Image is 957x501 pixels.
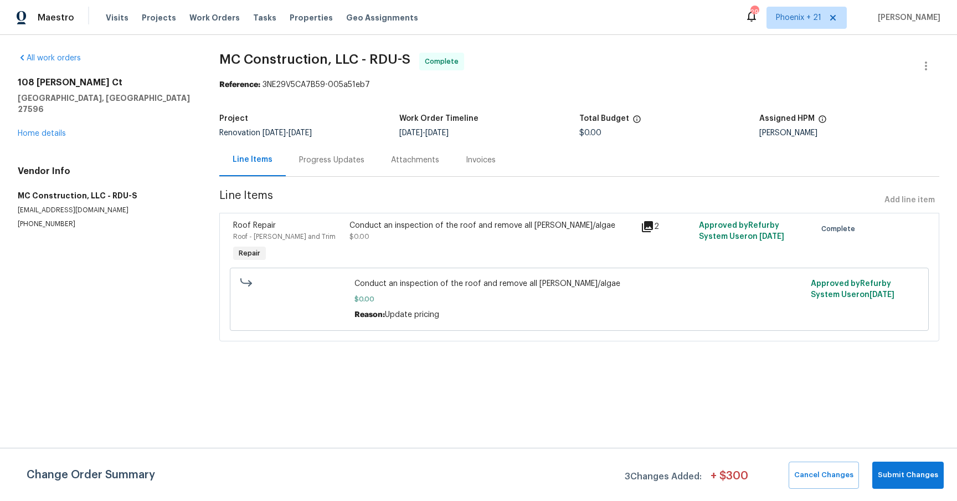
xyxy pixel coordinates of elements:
[579,129,601,137] span: $0.00
[811,280,894,299] span: Approved by Refurby System User on
[776,12,821,23] span: Phoenix + 21
[290,12,333,23] span: Properties
[759,129,939,137] div: [PERSON_NAME]
[219,81,260,89] b: Reference:
[346,12,418,23] span: Geo Assignments
[869,291,894,299] span: [DATE]
[18,54,81,62] a: All work orders
[106,12,128,23] span: Visits
[38,12,74,23] span: Maestro
[821,223,860,234] span: Complete
[425,56,463,67] span: Complete
[354,294,804,305] span: $0.00
[219,53,410,66] span: MC Construction, LLC - RDU-S
[219,129,312,137] span: Renovation
[354,278,804,289] span: Conduct an inspection of the roof and remove all [PERSON_NAME]/algae
[263,129,286,137] span: [DATE]
[466,155,496,166] div: Invoices
[234,248,265,259] span: Repair
[385,311,439,319] span: Update pricing
[750,7,758,18] div: 293
[399,129,423,137] span: [DATE]
[18,219,193,229] p: [PHONE_NUMBER]
[219,115,248,122] h5: Project
[632,115,641,129] span: The total cost of line items that have been proposed by Opendoor. This sum includes line items th...
[299,155,364,166] div: Progress Updates
[759,115,815,122] h5: Assigned HPM
[349,220,634,231] div: Conduct an inspection of the roof and remove all [PERSON_NAME]/algae
[233,233,336,240] span: Roof - [PERSON_NAME] and Trim
[18,93,193,115] h5: [GEOGRAPHIC_DATA], [GEOGRAPHIC_DATA] 27596
[253,14,276,22] span: Tasks
[18,130,66,137] a: Home details
[354,311,385,319] span: Reason:
[18,206,193,215] p: [EMAIL_ADDRESS][DOMAIN_NAME]
[579,115,629,122] h5: Total Budget
[873,12,940,23] span: [PERSON_NAME]
[349,233,369,240] span: $0.00
[233,154,272,165] div: Line Items
[699,222,784,241] span: Approved by Refurby System User on
[18,190,193,201] h5: MC Construction, LLC - RDU-S
[219,79,939,90] div: 3NE29V5CA7B59-005a51eb7
[219,190,880,211] span: Line Items
[233,222,276,229] span: Roof Repair
[263,129,312,137] span: -
[18,166,193,177] h4: Vendor Info
[759,233,784,241] span: [DATE]
[289,129,312,137] span: [DATE]
[641,220,692,233] div: 2
[818,115,827,129] span: The hpm assigned to this work order.
[18,77,193,88] h2: 108 [PERSON_NAME] Ct
[142,12,176,23] span: Projects
[399,115,478,122] h5: Work Order Timeline
[189,12,240,23] span: Work Orders
[425,129,449,137] span: [DATE]
[391,155,439,166] div: Attachments
[399,129,449,137] span: -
